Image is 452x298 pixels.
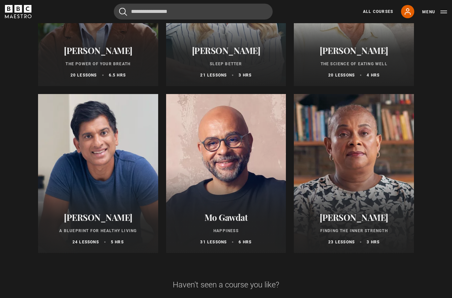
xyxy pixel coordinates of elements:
[200,73,227,78] p: 21 lessons
[109,73,126,78] p: 6.5 hrs
[328,239,355,245] p: 23 lessons
[174,228,278,234] p: Happiness
[239,73,251,78] p: 3 hrs
[114,4,273,20] input: Search
[166,94,286,253] a: Mo Gawdat Happiness 31 lessons 6 hrs
[363,9,393,15] a: All Courses
[367,73,380,78] p: 4 hrs
[46,46,150,56] h2: [PERSON_NAME]
[46,228,150,234] p: A Blueprint for Healthy Living
[46,61,150,67] p: The Power of Your Breath
[70,73,97,78] p: 20 lessons
[200,239,227,245] p: 31 lessons
[367,239,380,245] p: 3 hrs
[38,94,158,253] a: [PERSON_NAME] A Blueprint for Healthy Living 24 lessons 5 hrs
[46,213,150,223] h2: [PERSON_NAME]
[239,239,251,245] p: 6 hrs
[174,46,278,56] h2: [PERSON_NAME]
[294,94,414,253] a: [PERSON_NAME] Finding the Inner Strength 23 lessons 3 hrs
[302,46,406,56] h2: [PERSON_NAME]
[328,73,355,78] p: 20 lessons
[5,5,31,18] svg: BBC Maestro
[302,228,406,234] p: Finding the Inner Strength
[72,239,99,245] p: 24 lessons
[302,61,406,67] p: The Science of Eating Well
[174,61,278,67] p: Sleep Better
[422,9,447,15] button: Toggle navigation
[111,239,124,245] p: 5 hrs
[119,8,127,16] button: Submit the search query
[302,213,406,223] h2: [PERSON_NAME]
[174,213,278,223] h2: Mo Gawdat
[63,280,389,290] h2: Haven't seen a course you like?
